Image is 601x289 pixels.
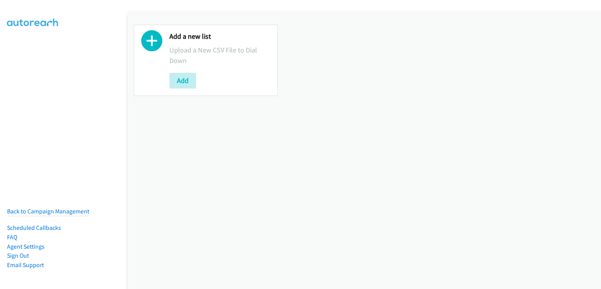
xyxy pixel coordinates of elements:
a: Agent Settings [7,243,45,250]
a: Email Support [7,261,44,269]
a: Back to Campaign Management [7,208,89,215]
button: Add [169,73,196,89]
a: Scheduled Callbacks [7,224,61,231]
a: FAQ [7,233,17,241]
p: Upload a New CSV File to Dial Down [169,45,270,66]
h2: Add a new list [169,32,270,41]
a: Sign Out [7,252,29,259]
